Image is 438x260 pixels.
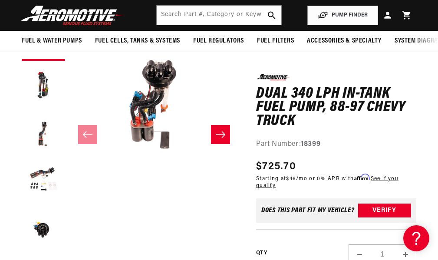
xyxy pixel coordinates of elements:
[15,31,89,51] summary: Fuel & Water Pumps
[22,36,82,46] span: Fuel & Water Pumps
[250,31,300,51] summary: Fuel Filters
[22,17,239,252] media-gallery: Gallery Viewer
[256,250,267,257] label: QTY
[307,36,382,46] span: Accessories & Specialty
[354,174,369,180] span: Affirm
[89,31,187,51] summary: Fuel Cells, Tanks & Systems
[257,36,294,46] span: Fuel Filters
[261,207,355,214] div: Does This part fit My vehicle?
[157,6,282,25] input: Search by Part Number, Category or Keyword
[211,125,230,144] button: Slide right
[22,113,65,156] button: Load image 3 in gallery view
[256,158,296,174] span: $725.70
[22,208,65,252] button: Load image 5 in gallery view
[307,6,378,25] button: PUMP FINDER
[95,36,180,46] span: Fuel Cells, Tanks & Systems
[358,204,411,217] button: Verify
[193,36,244,46] span: Fuel Regulators
[300,31,388,51] summary: Accessories & Specialty
[78,125,97,144] button: Slide left
[286,176,296,181] span: $46
[22,65,65,109] button: Load image 2 in gallery view
[19,5,127,26] img: Aeromotive
[256,139,416,150] div: Part Number:
[256,87,416,128] h1: Dual 340 LPH In-Tank Fuel Pump, 88-97 Chevy Truck
[301,141,320,148] strong: 18399
[256,174,416,190] p: Starting at /mo or 0% APR with .
[262,6,281,25] button: search button
[22,161,65,204] button: Load image 4 in gallery view
[187,31,250,51] summary: Fuel Regulators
